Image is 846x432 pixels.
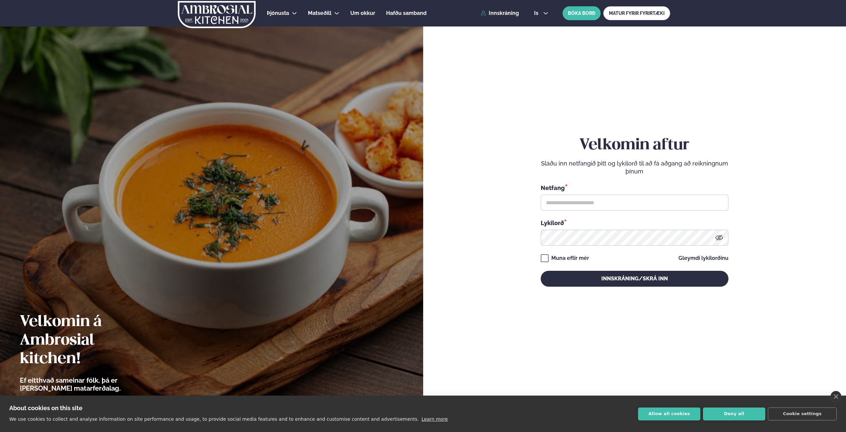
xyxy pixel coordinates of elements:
h2: Velkomin aftur [541,136,728,155]
button: is [529,11,554,16]
p: Sláðu inn netfangið þitt og lykilorð til að fá aðgang að reikningnum þínum [541,160,728,175]
img: logo [177,1,256,28]
a: Þjónusta [267,9,289,17]
a: Matseðill [308,9,331,17]
h2: Velkomin á Ambrosial kitchen! [20,313,157,368]
a: MATUR FYRIR FYRIRTÆKI [603,6,670,20]
span: Matseðill [308,10,331,16]
a: Gleymdi lykilorðinu [678,256,728,261]
div: Lykilorð [541,218,728,227]
a: Learn more [422,416,448,422]
a: Um okkur [350,9,375,17]
p: We use cookies to collect and analyse information on site performance and usage, to provide socia... [9,416,419,422]
a: close [830,391,841,402]
strong: About cookies on this site [9,405,82,411]
div: Netfang [541,183,728,192]
button: Cookie settings [768,408,837,420]
a: Hafðu samband [386,9,426,17]
button: Innskráning/Skrá inn [541,271,728,287]
span: Hafðu samband [386,10,426,16]
button: BÓKA BORÐ [563,6,601,20]
button: Deny all [703,408,765,420]
span: Þjónusta [267,10,289,16]
span: is [534,11,540,16]
button: Allow all cookies [638,408,700,420]
a: Innskráning [481,10,519,16]
span: Um okkur [350,10,375,16]
p: Ef eitthvað sameinar fólk, þá er [PERSON_NAME] matarferðalag. [20,376,157,392]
